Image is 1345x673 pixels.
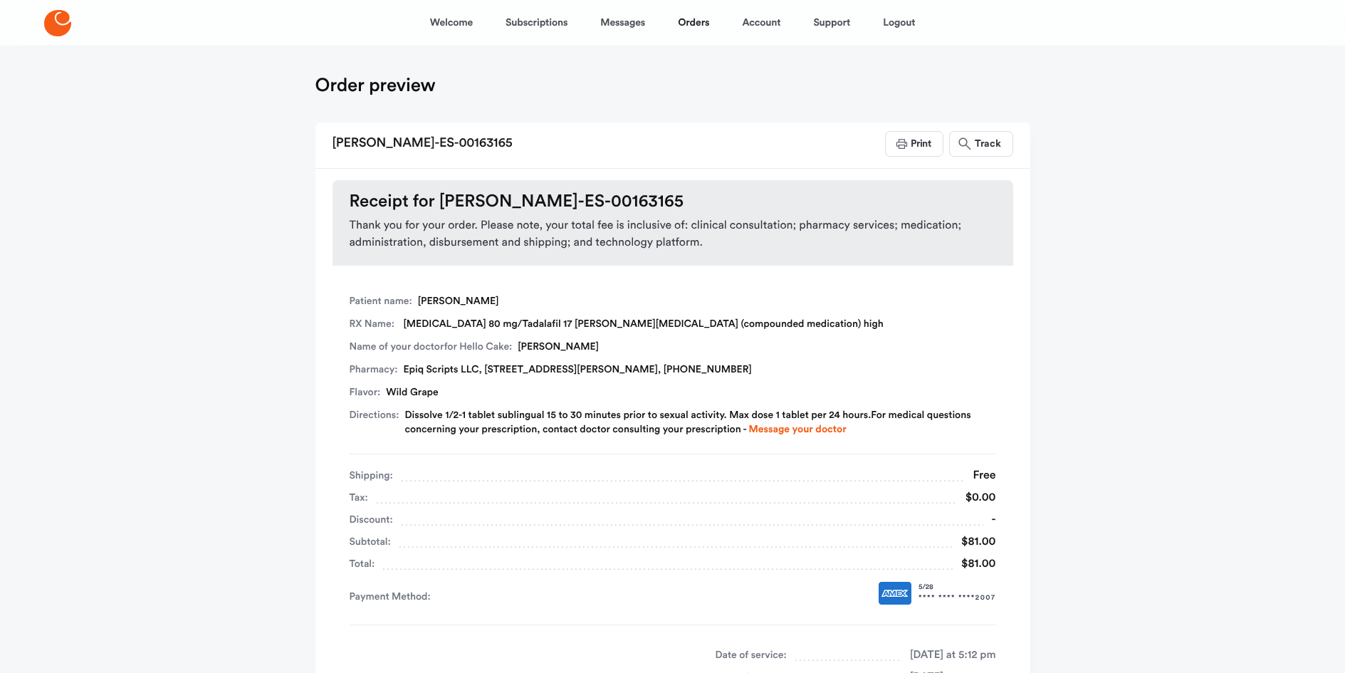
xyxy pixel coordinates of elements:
[983,510,996,530] div: -
[964,466,995,486] div: Free
[444,342,509,352] span: for Hello Cake
[350,294,412,308] span: Patient name:
[600,6,645,40] a: Messages
[879,582,911,605] img: amex
[919,582,995,593] span: 5 / 28
[678,6,709,40] a: Orders
[885,131,943,157] button: Print
[350,589,438,605] span: Payment Method:
[350,340,513,354] span: Name of your doctor :
[350,510,393,530] span: Discount:
[350,362,398,377] span: Pharmacy:
[909,139,931,149] span: Print
[973,139,1000,149] span: Track
[957,488,996,508] div: $0.00
[315,74,436,97] h1: Order preview
[883,6,915,40] a: Logout
[506,6,567,40] a: Subscriptions
[350,317,996,331] div: [MEDICAL_DATA] 80 mg/Tadalafil 17 [PERSON_NAME][MEDICAL_DATA] (compounded medication) high
[953,554,995,574] div: $81.00
[404,408,995,437] div: Dissolve 1/2-1 tablet sublingual 15 to 30 minutes prior to sexual activity. Max dose 1 tablet per...
[350,385,381,400] span: Flavor:
[350,488,368,508] span: Tax:
[953,532,995,552] div: $81.00
[742,6,780,40] a: Account
[350,192,996,212] h3: Receipt for [PERSON_NAME]-ES-00163165
[350,317,398,331] span: RX Name:
[749,424,847,434] a: Message your doctor
[350,385,996,400] div: Wild Grape
[333,131,513,157] h2: [PERSON_NAME]-ES-00163165
[350,217,996,251] span: Thank you for your order. Please note, your total fee is inclusive of: clinical consultation; pha...
[901,645,996,665] div: [DATE] at 5:12 pm
[350,340,996,354] div: [PERSON_NAME]
[350,466,393,486] span: Shipping:
[350,554,375,574] span: Total:
[949,131,1012,157] button: Track
[350,532,391,552] span: Subtotal:
[350,408,399,437] span: Directions:
[716,645,787,665] span: Date of service:
[813,6,850,40] a: Support
[350,294,996,308] div: [PERSON_NAME]
[430,6,473,40] a: Welcome
[350,362,996,377] div: Epiq Scripts LLC, [STREET_ADDRESS][PERSON_NAME], [PHONE_NUMBER]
